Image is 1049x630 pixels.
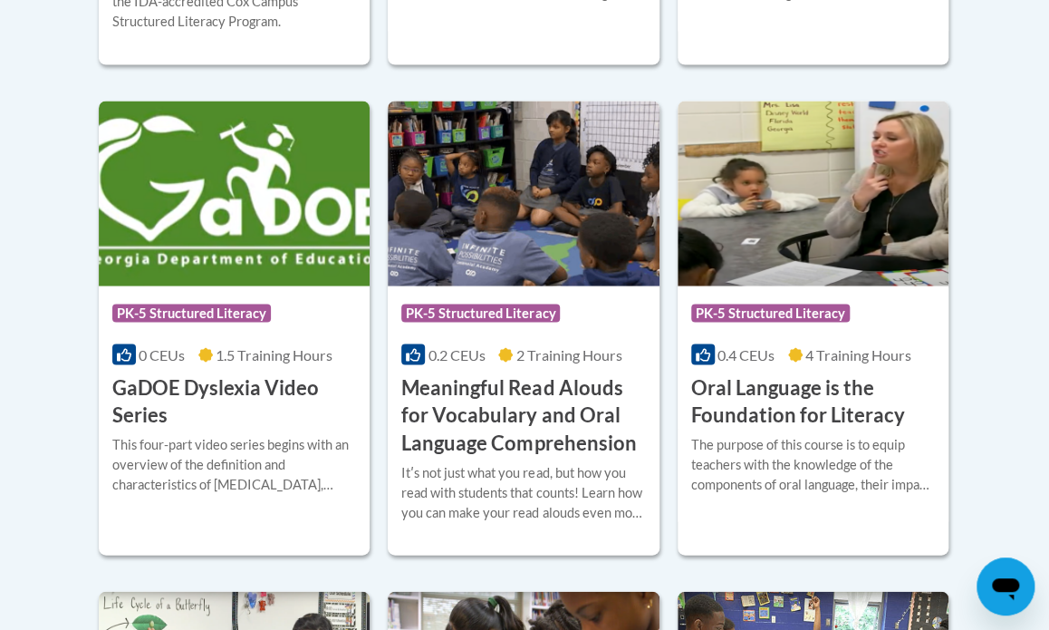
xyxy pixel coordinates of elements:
[691,373,935,430] h3: Oral Language is the Foundation for Literacy
[112,434,356,494] div: This four-part video series begins with an overview of the definition and characteristics of [MED...
[516,345,622,363] span: 2 Training Hours
[401,462,645,522] div: Itʹs not just what you read, but how you read with students that counts! Learn how you can make y...
[99,101,370,555] a: Course LogoPK-5 Structured Literacy0 CEUs1.5 Training Hours GaDOE Dyslexia Video SeriesThis four-...
[139,345,185,363] span: 0 CEUs
[717,345,775,363] span: 0.4 CEUs
[112,304,271,322] span: PK-5 Structured Literacy
[678,101,948,286] img: Course Logo
[388,101,659,555] a: Course LogoPK-5 Structured Literacy0.2 CEUs2 Training Hours Meaningful Read Alouds for Vocabulary...
[388,101,659,286] img: Course Logo
[216,345,332,363] span: 1.5 Training Hours
[401,373,645,457] h3: Meaningful Read Alouds for Vocabulary and Oral Language Comprehension
[112,373,356,430] h3: GaDOE Dyslexia Video Series
[99,101,370,286] img: Course Logo
[805,345,911,363] span: 4 Training Hours
[691,434,935,494] div: The purpose of this course is to equip teachers with the knowledge of the components of oral lang...
[977,557,1035,615] iframe: Button to launch messaging window
[678,101,948,555] a: Course LogoPK-5 Structured Literacy0.4 CEUs4 Training Hours Oral Language is the Foundation for L...
[401,304,560,322] span: PK-5 Structured Literacy
[691,304,850,322] span: PK-5 Structured Literacy
[428,345,485,363] span: 0.2 CEUs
